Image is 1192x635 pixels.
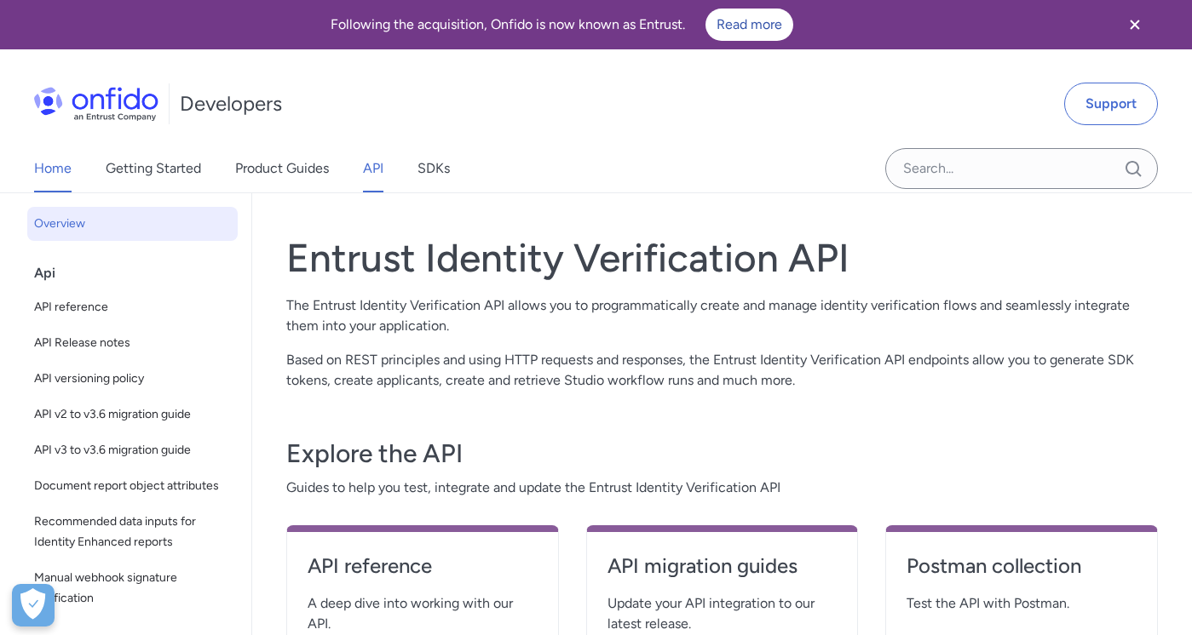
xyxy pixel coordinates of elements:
[907,552,1137,580] h4: Postman collection
[27,326,238,360] a: API Release notes
[286,478,1158,498] span: Guides to help you test, integrate and update the Entrust Identity Verification API
[907,593,1137,614] span: Test the API with Postman.
[34,297,231,317] span: API reference
[1125,14,1145,35] svg: Close banner
[12,584,55,626] button: Open Preferences
[180,90,282,117] h1: Developers
[34,256,245,290] div: Api
[608,552,838,580] h4: API migration guides
[27,433,238,467] a: API v3 to v3.6 migration guide
[608,552,838,593] a: API migration guides
[308,552,538,593] a: API reference
[27,505,238,559] a: Recommended data inputs for Identity Enhanced reports
[27,561,238,615] a: Manual webhook signature verification
[286,350,1158,391] p: Based on REST principles and using HTTP requests and responses, the Entrust Identity Verification...
[1103,3,1166,46] button: Close banner
[34,333,231,353] span: API Release notes
[34,512,231,552] span: Recommended data inputs for Identity Enhanced reports
[608,593,838,634] span: Update your API integration to our latest release.
[1064,83,1158,125] a: Support
[34,404,231,425] span: API v2 to v3.6 migration guide
[34,440,231,461] span: API v3 to v3.6 migration guide
[27,398,238,432] a: API v2 to v3.6 migration guide
[907,552,1137,593] a: Postman collection
[34,145,72,192] a: Home
[34,476,231,496] span: Document report object attributes
[34,369,231,389] span: API versioning policy
[27,207,238,241] a: Overview
[34,568,231,609] span: Manual webhook signature verification
[286,234,1158,282] h1: Entrust Identity Verification API
[286,295,1158,336] p: The Entrust Identity Verification API allows you to programmatically create and manage identity v...
[34,214,231,234] span: Overview
[12,584,55,626] div: Cookie Preferences
[286,437,1158,471] h3: Explore the API
[885,148,1158,189] input: Onfido search input field
[308,593,538,634] span: A deep dive into working with our API.
[705,9,793,41] a: Read more
[417,145,450,192] a: SDKs
[34,87,158,121] img: Onfido Logo
[27,469,238,503] a: Document report object attributes
[106,145,201,192] a: Getting Started
[235,145,329,192] a: Product Guides
[27,362,238,396] a: API versioning policy
[20,9,1103,41] div: Following the acquisition, Onfido is now known as Entrust.
[363,145,383,192] a: API
[27,290,238,324] a: API reference
[308,552,538,580] h4: API reference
